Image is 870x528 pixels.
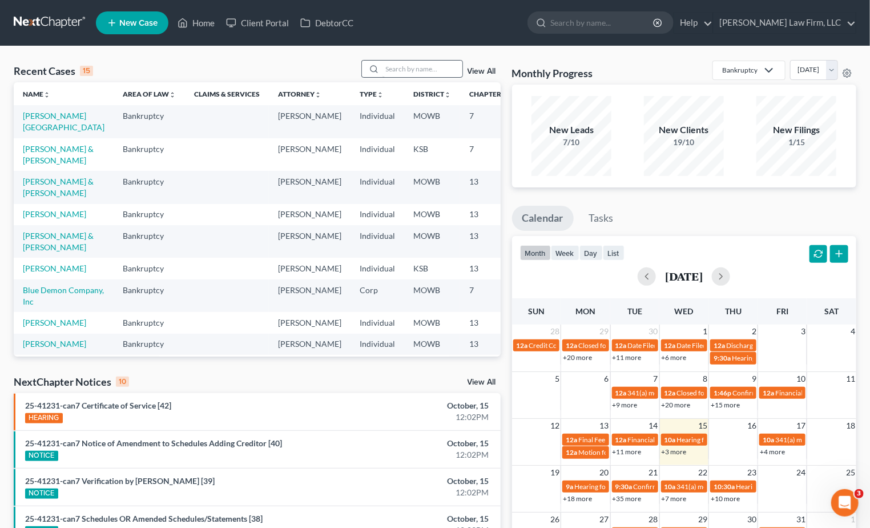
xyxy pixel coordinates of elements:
[711,401,740,409] a: +15 more
[460,105,517,138] td: 7
[845,419,856,433] span: 18
[566,448,577,457] span: 12a
[746,419,758,433] span: 16
[751,372,758,386] span: 9
[746,513,758,526] span: 30
[550,12,655,33] input: Search by name...
[269,258,351,279] td: [PERSON_NAME]
[578,435,783,444] span: Final Fee Application Filed for [PERSON_NAME] & [PERSON_NAME]
[722,65,758,75] div: Bankruptcy
[664,435,676,444] span: 10a
[831,489,859,517] iframe: Intercom live chat
[382,61,462,77] input: Search by name...
[269,355,351,376] td: [PERSON_NAME]
[746,466,758,479] span: 23
[25,476,215,486] a: 25-41231-can7 Verification by [PERSON_NAME] [39]
[460,334,517,355] td: 13
[677,435,766,444] span: Hearing for [PERSON_NAME]
[23,318,86,327] a: [PERSON_NAME]
[648,325,659,338] span: 30
[315,91,321,98] i: unfold_more
[404,312,460,333] td: MOWB
[295,13,359,33] a: DebtorCC
[579,206,624,231] a: Tasks
[114,355,185,376] td: Bankruptcy
[25,438,282,448] a: 25-41231-can7 Notice of Amendment to Schedules Adding Creditor [40]
[114,312,185,333] td: Bankruptcy
[342,411,489,423] div: 12:02PM
[404,105,460,138] td: MOWB
[512,66,593,80] h3: Monthly Progress
[665,270,703,282] h2: [DATE]
[351,312,404,333] td: Individual
[664,341,676,350] span: 12a
[714,13,856,33] a: [PERSON_NAME] Law Firm, LLC
[697,466,708,479] span: 22
[566,435,577,444] span: 12a
[460,355,517,376] td: 13
[342,513,489,525] div: October, 15
[628,389,738,397] span: 341(a) meeting for [PERSON_NAME]
[169,91,176,98] i: unfold_more
[845,466,856,479] span: 25
[648,466,659,479] span: 21
[529,341,648,350] span: Credit Counseling for [PERSON_NAME]
[269,138,351,171] td: [PERSON_NAME]
[628,435,761,444] span: Financial Management for [PERSON_NAME]
[664,482,676,491] span: 10a
[714,354,731,362] span: 9:30a
[25,489,58,499] div: NOTICE
[351,279,404,312] td: Corp
[520,245,551,261] button: month
[800,325,807,338] span: 3
[599,466,610,479] span: 20
[468,67,496,75] a: View All
[563,494,592,503] a: +18 more
[404,204,460,225] td: MOWB
[677,341,833,350] span: Date Filed for [PERSON_NAME] & [PERSON_NAME]
[615,435,627,444] span: 12a
[269,225,351,258] td: [PERSON_NAME]
[824,306,839,316] span: Sat
[114,258,185,279] td: Bankruptcy
[269,105,351,138] td: [PERSON_NAME]
[114,105,185,138] td: Bankruptcy
[756,123,836,137] div: New Filings
[269,204,351,225] td: [PERSON_NAME]
[531,123,611,137] div: New Leads
[579,245,603,261] button: day
[702,325,708,338] span: 1
[697,419,708,433] span: 15
[23,177,94,198] a: [PERSON_NAME] & [PERSON_NAME]
[342,438,489,449] div: October, 15
[574,482,663,491] span: Hearing for [PERSON_NAME]
[468,378,496,386] a: View All
[732,389,860,397] span: Confirmation hearing for Apple Central KC
[648,513,659,526] span: 28
[714,341,725,350] span: 12a
[351,225,404,258] td: Individual
[342,449,489,461] div: 12:02PM
[23,90,50,98] a: Nameunfold_more
[711,494,740,503] a: +10 more
[114,225,185,258] td: Bankruptcy
[269,334,351,355] td: [PERSON_NAME]
[114,138,185,171] td: Bankruptcy
[269,312,351,333] td: [PERSON_NAME]
[351,171,404,203] td: Individual
[460,171,517,203] td: 13
[726,341,825,350] span: Discharged for [PERSON_NAME]
[517,341,528,350] span: 12a
[460,279,517,312] td: 7
[460,312,517,333] td: 13
[855,489,864,498] span: 3
[763,389,774,397] span: 12a
[14,64,93,78] div: Recent Cases
[578,448,793,457] span: Motion for Entry of Discharge for [PERSON_NAME] & [PERSON_NAME]
[172,13,220,33] a: Home
[351,105,404,138] td: Individual
[566,341,577,350] span: 12a
[551,245,579,261] button: week
[751,325,758,338] span: 2
[404,258,460,279] td: KSB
